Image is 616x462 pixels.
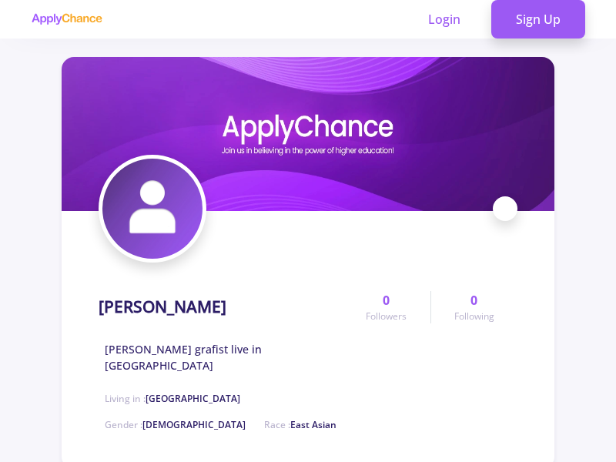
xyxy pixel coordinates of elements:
a: 0Followers [343,291,430,323]
h1: [PERSON_NAME] [99,297,226,316]
img: Atieh Hashemianavatar [102,159,203,259]
a: 0Following [430,291,517,323]
span: Race : [264,418,336,431]
span: East Asian [290,418,336,431]
span: [DEMOGRAPHIC_DATA] [142,418,246,431]
img: applychance logo text only [31,13,102,25]
span: Followers [366,310,407,323]
span: 0 [470,291,477,310]
span: [PERSON_NAME] grafist live in [GEOGRAPHIC_DATA] [105,341,343,373]
span: Living in : [105,392,240,405]
span: Gender : [105,418,246,431]
span: 0 [383,291,390,310]
span: [GEOGRAPHIC_DATA] [146,392,240,405]
img: Atieh Hashemiancover image [62,57,554,211]
span: Following [454,310,494,323]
